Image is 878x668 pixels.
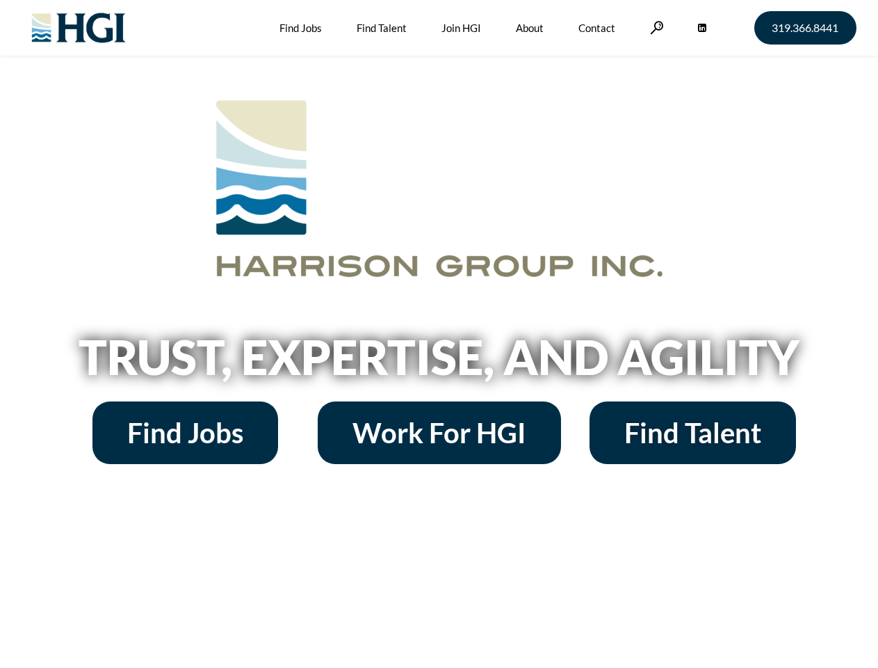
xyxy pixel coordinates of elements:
a: Search [650,21,664,34]
a: Find Jobs [92,401,278,464]
h2: Trust, Expertise, and Agility [43,333,836,381]
span: Find Talent [624,419,761,447]
span: Work For HGI [352,419,526,447]
a: Find Talent [590,401,796,464]
span: 319.366.8441 [772,22,838,33]
span: Find Jobs [127,419,243,447]
a: 319.366.8441 [754,11,856,45]
a: Work For HGI [318,401,561,464]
